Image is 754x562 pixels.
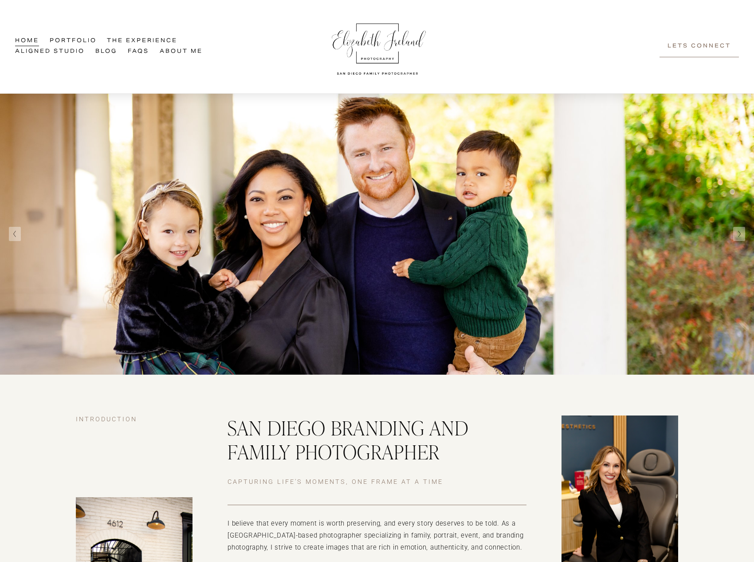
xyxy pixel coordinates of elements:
[15,36,39,47] a: Home
[15,47,85,57] a: Aligned Studio
[107,36,177,47] a: folder dropdown
[107,36,177,46] span: The Experience
[733,227,745,241] button: Next Slide
[228,416,526,464] h2: San Diego Branding and family photographer
[76,416,192,424] h4: Introduction
[95,47,118,57] a: Blog
[9,227,21,241] button: Previous Slide
[660,36,739,57] a: Lets Connect
[228,518,526,554] p: I believe that every moment is worth preserving, and every story deserves to be told. As a [GEOGR...
[160,47,203,57] a: About Me
[128,47,149,57] a: FAQs
[228,478,526,487] h4: Capturing Life's Moments, One Frame at a Time
[327,15,429,78] img: Elizabeth Ireland Photography San Diego Family Photographer
[50,36,97,47] a: Portfolio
